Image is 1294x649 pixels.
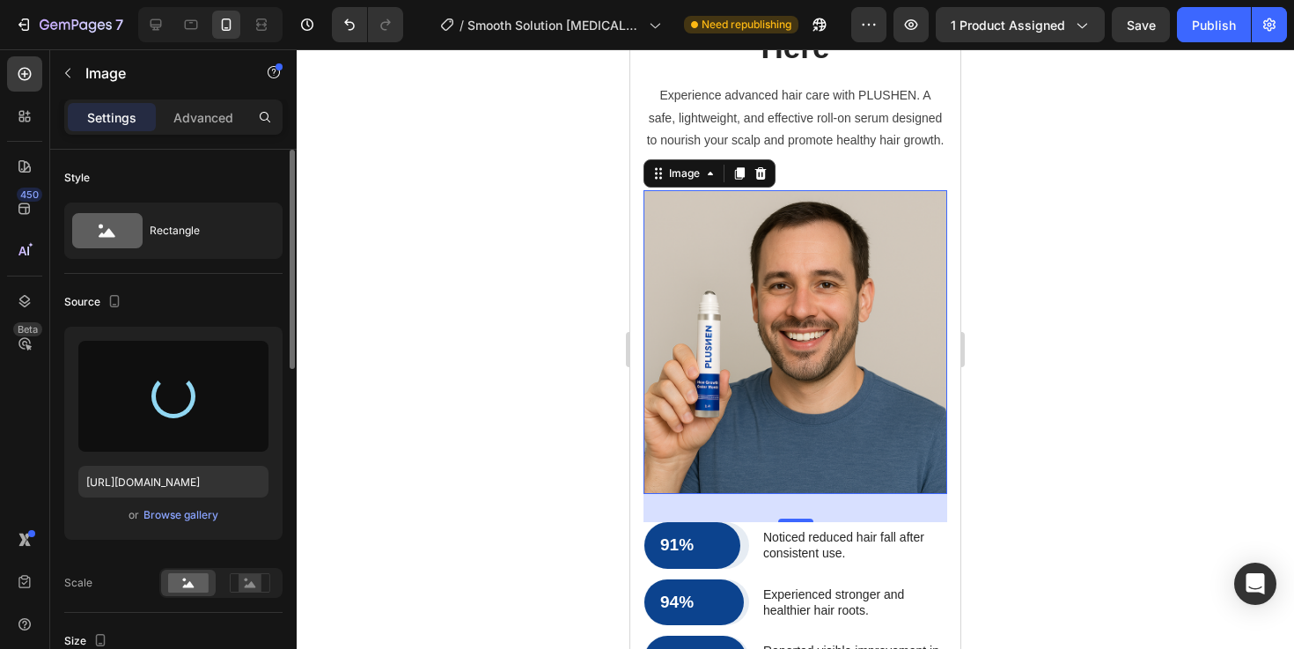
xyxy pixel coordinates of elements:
[129,505,139,526] span: or
[630,49,960,649] iframe: Design area
[467,16,642,34] span: Smooth Solution [MEDICAL_DATA] Treatment
[115,14,123,35] p: 7
[64,575,92,591] div: Scale
[87,108,136,127] p: Settings
[332,7,403,42] div: Undo/Redo
[17,188,42,202] div: 450
[133,594,315,625] p: Reported visible improvement in hair thickness and fullness.
[143,507,218,523] div: Browse gallery
[936,7,1105,42] button: 1 product assigned
[150,210,257,251] div: Rectangle
[143,506,219,524] button: Browse gallery
[78,466,268,498] input: https://example.com/image.jpg
[30,599,100,621] p: 97%
[64,170,90,186] div: Style
[64,291,125,314] div: Source
[173,108,233,127] p: Advanced
[460,16,464,34] span: /
[951,16,1065,34] span: 1 product assigned
[13,322,42,336] div: Beta
[1234,563,1276,605] div: Open Intercom Messenger
[1112,7,1170,42] button: Save
[1177,7,1251,42] button: Publish
[1192,16,1236,34] div: Publish
[1127,18,1156,33] span: Save
[702,17,791,33] span: Need republishing
[85,63,235,84] p: Image
[7,7,131,42] button: 7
